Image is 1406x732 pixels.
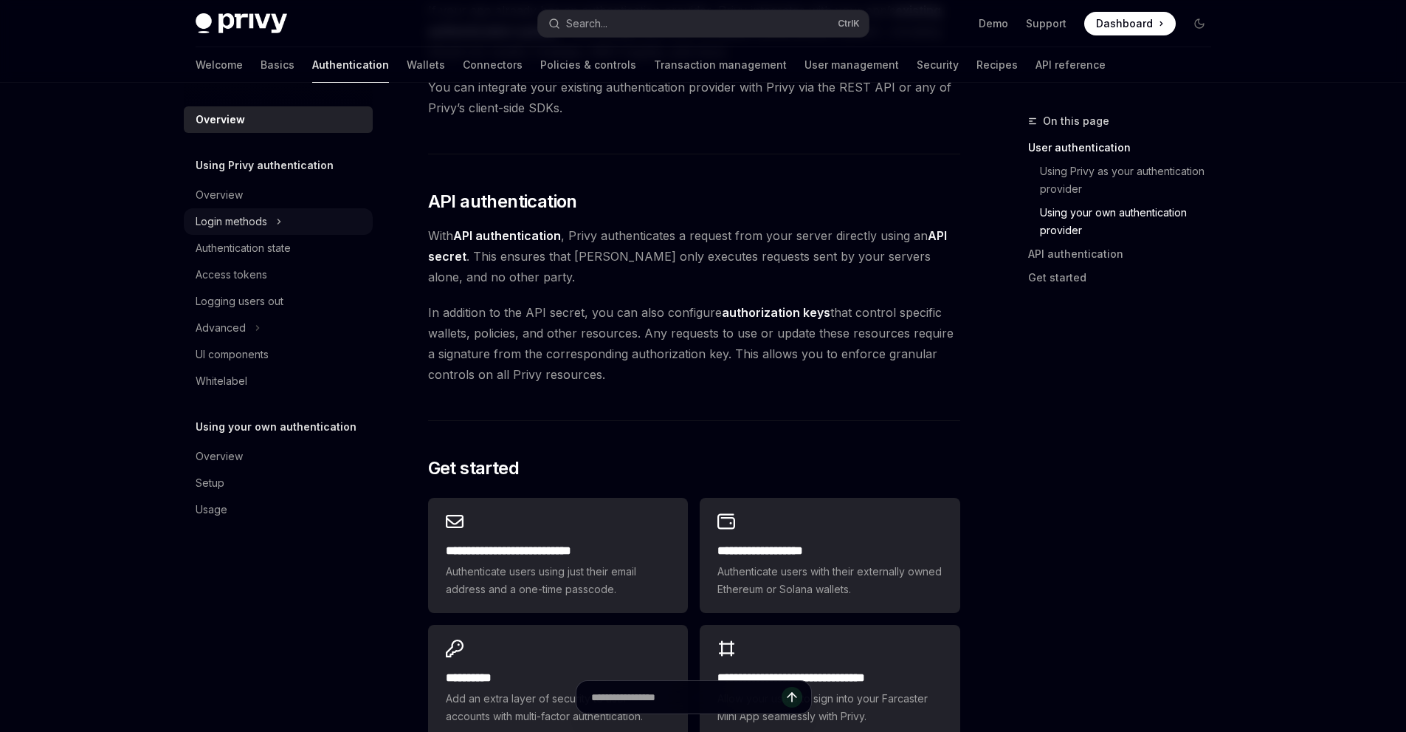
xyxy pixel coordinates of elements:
a: Overview [184,182,373,208]
a: Using Privy as your authentication provider [1028,160,1223,201]
button: Toggle Advanced section [184,315,373,341]
div: Advanced [196,319,246,337]
a: Setup [184,470,373,496]
a: Dashboard [1084,12,1176,35]
a: Welcome [196,47,243,83]
div: Setup [196,474,224,492]
a: Usage [184,496,373,523]
span: Get started [428,456,519,480]
h5: Using your own authentication [196,418,356,436]
span: You can integrate your existing authentication provider with Privy via the REST API or any of Pri... [428,77,960,118]
div: UI components [196,346,269,363]
input: Ask a question... [591,681,782,714]
strong: authorization keys [722,305,830,320]
a: Overview [184,106,373,133]
a: Demo [979,16,1008,31]
a: Policies & controls [540,47,636,83]
a: Get started [1028,266,1223,290]
div: Overview [196,111,245,129]
a: Authentication [312,47,389,83]
a: API authentication [1028,242,1223,266]
a: Basics [261,47,294,83]
span: Authenticate users using just their email address and a one-time passcode. [446,563,670,598]
a: UI components [184,341,373,368]
a: Overview [184,443,373,470]
button: Open search [538,10,869,37]
strong: API authentication [453,228,561,243]
img: dark logo [196,13,287,34]
div: Login methods [196,213,267,230]
span: API authentication [428,190,577,213]
a: Security [917,47,959,83]
div: Usage [196,501,227,519]
a: Using your own authentication provider [1028,201,1223,242]
span: With , Privy authenticates a request from your server directly using an . This ensures that [PERS... [428,225,960,287]
div: Overview [196,186,243,204]
button: Send message [782,687,802,708]
a: **** **** **** ****Authenticate users with their externally owned Ethereum or Solana wallets. [700,498,959,613]
div: Search... [566,15,607,33]
span: Ctrl K [838,18,860,30]
button: Toggle Login methods section [184,208,373,235]
div: Logging users out [196,293,283,310]
a: Transaction management [654,47,787,83]
div: Authentication state [196,239,291,257]
a: API reference [1035,47,1106,83]
a: User management [804,47,899,83]
a: User authentication [1028,136,1223,160]
h5: Using Privy authentication [196,157,334,174]
span: Dashboard [1096,16,1153,31]
span: Authenticate users with their externally owned Ethereum or Solana wallets. [717,563,942,598]
a: Authentication state [184,235,373,261]
a: Connectors [463,47,523,83]
a: Whitelabel [184,368,373,394]
a: Support [1026,16,1066,31]
a: Access tokens [184,261,373,288]
span: On this page [1043,112,1109,130]
button: Toggle dark mode [1188,12,1211,35]
div: Access tokens [196,266,267,284]
span: In addition to the API secret, you can also configure that control specific wallets, policies, an... [428,302,960,385]
div: Overview [196,448,243,465]
div: Whitelabel [196,372,247,390]
a: Logging users out [184,288,373,315]
a: Recipes [976,47,1018,83]
a: Wallets [407,47,445,83]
